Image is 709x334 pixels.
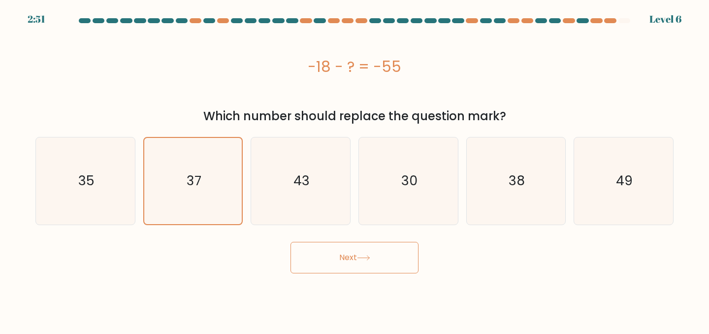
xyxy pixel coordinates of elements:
text: 37 [187,172,201,190]
div: -18 - ? = -55 [35,56,674,78]
div: Which number should replace the question mark? [41,107,668,125]
text: 30 [401,171,418,190]
button: Next [290,242,419,273]
text: 38 [509,171,525,190]
text: 49 [616,171,633,190]
div: Level 6 [649,12,681,27]
text: 43 [293,171,310,190]
div: 2:51 [28,12,45,27]
text: 35 [78,171,95,190]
